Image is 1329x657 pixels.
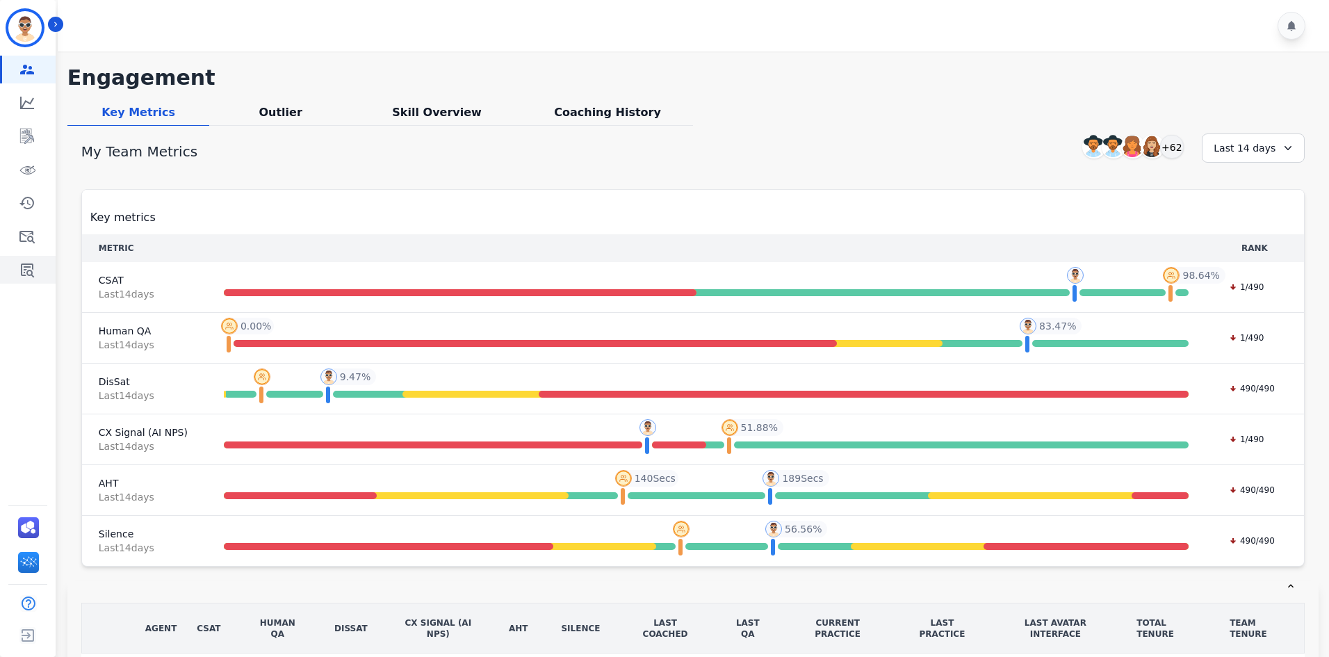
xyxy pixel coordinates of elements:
[99,287,188,301] span: Last 14 day s
[522,104,692,126] div: Coaching History
[1160,135,1184,159] div: +62
[785,522,822,536] span: 56.56 %
[352,104,522,126] div: Skill Overview
[99,375,188,389] span: DisSat
[1222,382,1282,396] div: 490/490
[799,617,877,640] div: CURRENT PRACTICE
[8,11,42,44] img: Bordered avatar
[99,425,188,439] span: CX Signal (AI NPS)
[633,617,696,640] div: LAST COACHED
[99,324,188,338] span: Human QA
[1020,318,1036,334] img: profile-pic
[1163,267,1180,284] img: profile-pic
[99,389,188,403] span: Last 14 day s
[1222,331,1271,345] div: 1/490
[1222,483,1282,497] div: 490/490
[1182,268,1219,282] span: 98.64 %
[81,142,197,161] h1: My Team Metrics
[910,617,974,640] div: LAST PRACTICE
[673,521,690,537] img: profile-pic
[90,209,156,226] span: Key metrics
[254,368,270,385] img: profile-pic
[254,617,301,640] div: Human QA
[209,104,352,126] div: Outlier
[67,104,210,126] div: Key Metrics
[67,65,1319,90] h1: Engagement
[99,338,188,352] span: Last 14 day s
[639,419,656,436] img: profile-pic
[1222,534,1282,548] div: 490/490
[99,273,188,287] span: CSAT
[731,617,765,640] div: LAST QA
[99,527,188,541] span: Silence
[1202,133,1305,163] div: Last 14 days
[721,419,738,436] img: profile-pic
[99,439,188,453] span: Last 14 day s
[145,623,177,634] div: AGENT
[197,623,220,634] div: CSAT
[741,421,778,435] span: 51.88 %
[1222,280,1271,294] div: 1/490
[99,476,188,490] span: AHT
[99,490,188,504] span: Last 14 day s
[221,318,238,334] img: profile-pic
[1067,267,1084,284] img: profile-pic
[1222,432,1271,446] div: 1/490
[340,370,370,384] span: 9.47 %
[1007,617,1103,640] div: LAST AVATAR INTERFACE
[561,623,600,634] div: Silence
[1205,234,1304,262] th: RANK
[82,234,204,262] th: METRIC
[99,541,188,555] span: Last 14 day s
[320,368,337,385] img: profile-pic
[1136,617,1196,640] div: TOTAL TENURE
[1230,617,1287,640] div: TEAM TENURE
[240,319,271,333] span: 0.00 %
[509,623,528,634] div: AHT
[635,471,676,485] span: 140 Secs
[763,470,779,487] img: profile-pic
[615,470,632,487] img: profile-pic
[334,623,368,634] div: DisSat
[1039,319,1076,333] span: 83.47 %
[401,617,475,640] div: CX Signal (AI NPS)
[765,521,782,537] img: profile-pic
[782,471,823,485] span: 189 Secs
